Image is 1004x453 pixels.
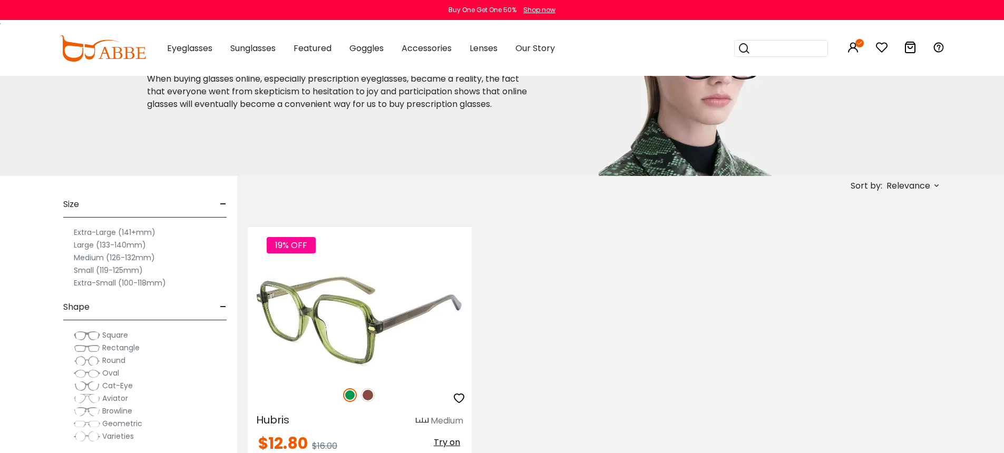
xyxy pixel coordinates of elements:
[248,265,472,377] img: Brown Hubris - Acetate ,Universal Bridge Fit
[74,251,155,264] label: Medium (126-132mm)
[102,330,128,340] span: Square
[74,226,155,239] label: Extra-Large (141+mm)
[63,192,79,217] span: Size
[515,42,555,54] span: Our Story
[74,393,100,404] img: Aviator.png
[431,436,463,449] button: Try on
[60,35,146,62] img: abbeglasses.com
[63,294,90,320] span: Shape
[147,73,531,111] p: When buying glasses online, especially prescription eyeglasses, became a reality, the fact that e...
[74,264,143,277] label: Small (119-125mm)
[74,381,100,391] img: Cat-Eye.png
[343,388,357,402] img: Green
[74,239,146,251] label: Large (133-140mm)
[74,277,166,289] label: Extra-Small (100-118mm)
[220,294,227,320] span: -
[74,419,100,429] img: Geometric.png
[74,431,100,442] img: Varieties.png
[102,355,125,366] span: Round
[74,368,100,379] img: Oval.png
[102,393,128,403] span: Aviator
[402,42,452,54] span: Accessories
[74,406,100,417] img: Browline.png
[470,42,498,54] span: Lenses
[518,5,555,14] a: Shop now
[220,192,227,217] span: -
[102,431,134,441] span: Varieties
[449,5,516,15] div: Buy One Get One 50%
[74,343,100,353] img: Rectangle.png
[102,418,142,429] span: Geometric
[431,415,463,427] div: Medium
[886,176,930,195] span: Relevance
[361,388,375,402] img: Brown
[434,436,460,448] span: Try on
[74,330,100,341] img: Square.png
[256,412,289,427] span: Hubris
[102,406,132,416] span: Browline
[230,42,276,54] span: Sunglasses
[74,356,100,366] img: Round.png
[523,5,555,15] div: Shop now
[167,42,212,54] span: Eyeglasses
[312,440,337,452] span: $16.00
[349,42,384,54] span: Goggles
[851,180,882,192] span: Sort by:
[294,42,332,54] span: Featured
[102,368,119,378] span: Oval
[102,342,140,353] span: Rectangle
[416,417,428,425] img: size ruler
[102,380,133,391] span: Cat-Eye
[267,237,316,253] span: 19% OFF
